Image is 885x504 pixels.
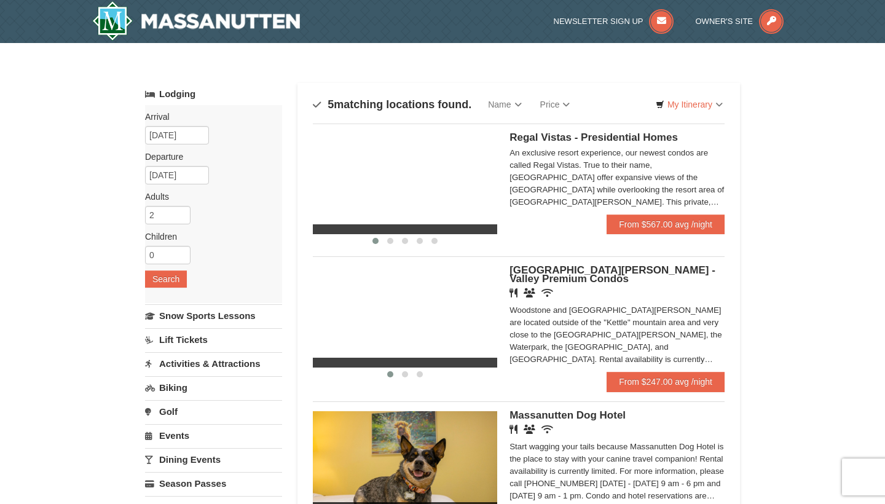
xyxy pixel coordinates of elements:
a: Massanutten Resort [92,1,300,41]
label: Adults [145,191,273,203]
i: Restaurant [509,288,517,297]
a: Snow Sports Lessons [145,304,282,327]
a: Name [479,92,530,117]
a: Owner's Site [696,17,784,26]
a: Lift Tickets [145,328,282,351]
a: Season Passes [145,472,282,495]
label: Arrival [145,111,273,123]
div: An exclusive resort experience, our newest condos are called Regal Vistas. True to their name, [G... [509,147,725,208]
a: From $247.00 avg /night [607,372,725,392]
a: My Itinerary [648,95,731,114]
a: Dining Events [145,448,282,471]
span: Owner's Site [696,17,753,26]
span: Newsletter Sign Up [554,17,643,26]
div: Woodstone and [GEOGRAPHIC_DATA][PERSON_NAME] are located outside of the "Kettle" mountain area an... [509,304,725,366]
a: Lodging [145,83,282,105]
a: Biking [145,376,282,399]
i: Banquet Facilities [524,288,535,297]
img: Massanutten Resort Logo [92,1,300,41]
a: Price [531,92,580,117]
i: Wireless Internet (free) [541,425,553,434]
a: Events [145,424,282,447]
i: Banquet Facilities [524,425,535,434]
a: From $567.00 avg /night [607,215,725,234]
i: Restaurant [509,425,517,434]
span: Massanutten Dog Hotel [509,409,626,421]
span: [GEOGRAPHIC_DATA][PERSON_NAME] - Valley Premium Condos [509,264,715,285]
i: Wireless Internet (free) [541,288,553,297]
span: Regal Vistas - Presidential Homes [509,132,678,143]
a: Golf [145,400,282,423]
a: Activities & Attractions [145,352,282,375]
button: Search [145,270,187,288]
div: Start wagging your tails because Massanutten Dog Hotel is the place to stay with your canine trav... [509,441,725,502]
label: Children [145,230,273,243]
label: Departure [145,151,273,163]
a: Newsletter Sign Up [554,17,674,26]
